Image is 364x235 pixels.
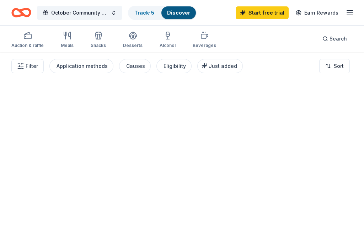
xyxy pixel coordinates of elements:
div: Meals [61,43,74,48]
button: Filter [11,59,44,73]
button: Causes [119,59,151,73]
button: Application methods [49,59,113,73]
a: Start free trial [236,6,289,19]
div: Snacks [91,43,106,48]
div: Eligibility [164,62,186,70]
span: Sort [334,62,344,70]
button: Snacks [91,28,106,52]
button: Just added [197,59,243,73]
span: Filter [26,62,38,70]
button: Alcohol [160,28,176,52]
a: Discover [167,10,190,16]
button: Auction & raffle [11,28,44,52]
span: Search [330,34,347,43]
div: Application methods [57,62,108,70]
div: Alcohol [160,43,176,48]
button: Search [317,32,353,46]
button: Beverages [193,28,216,52]
div: Beverages [193,43,216,48]
div: Desserts [123,43,143,48]
button: October Community Event [37,6,122,20]
button: Meals [61,28,74,52]
span: Just added [209,63,237,69]
a: Home [11,4,31,21]
span: October Community Event [51,9,108,17]
button: Track· 5Discover [128,6,197,20]
div: Causes [126,62,145,70]
button: Eligibility [156,59,192,73]
button: Desserts [123,28,143,52]
a: Track· 5 [134,10,154,16]
a: Earn Rewards [291,6,343,19]
div: Auction & raffle [11,43,44,48]
button: Sort [319,59,350,73]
